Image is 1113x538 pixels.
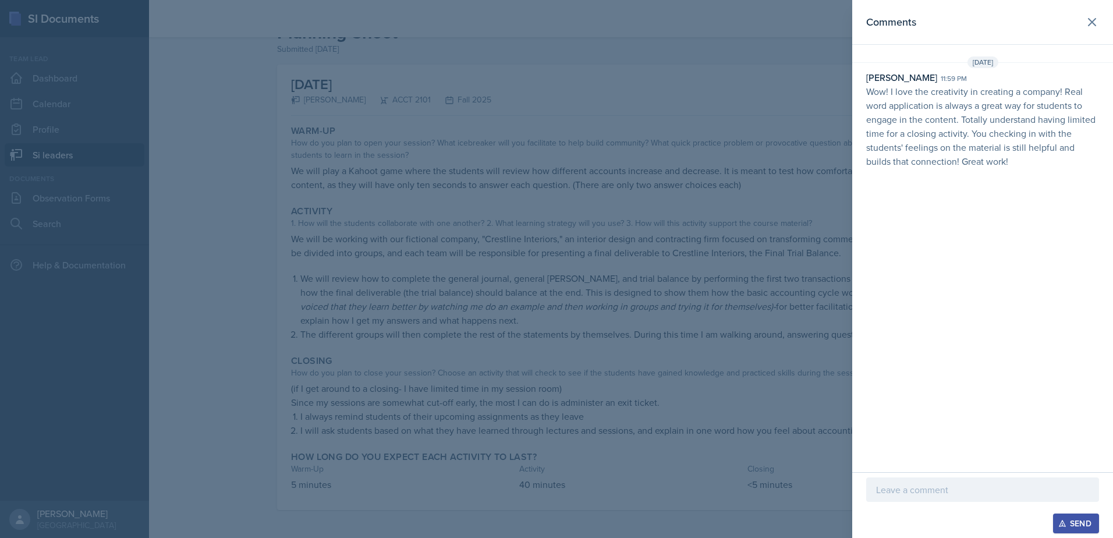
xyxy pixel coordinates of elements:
[866,14,916,30] h2: Comments
[1061,519,1091,528] div: Send
[941,73,967,84] div: 11:59 pm
[1053,514,1099,533] button: Send
[967,56,998,68] span: [DATE]
[866,70,937,84] div: [PERSON_NAME]
[866,84,1099,168] p: Wow! I love the creativity in creating a company! Real word application is always a great way for...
